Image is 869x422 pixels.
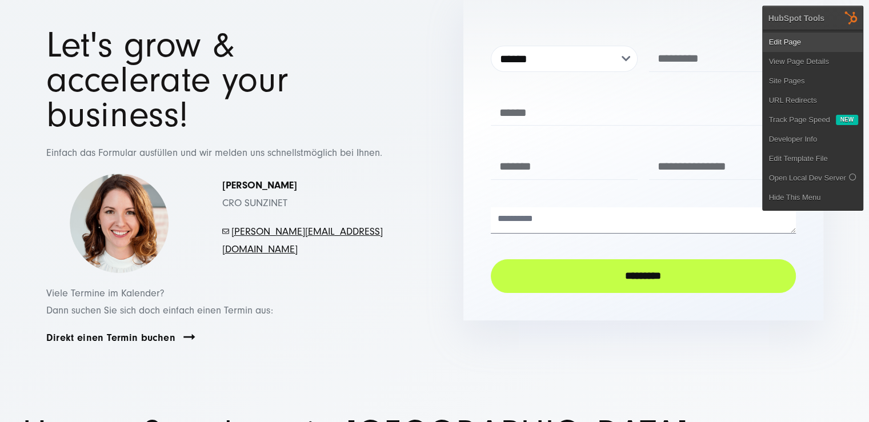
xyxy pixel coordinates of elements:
[229,226,231,238] span: -
[763,33,863,52] a: Edit Page
[222,179,297,191] strong: [PERSON_NAME]
[69,174,169,274] img: Simona-kontakt-page-picture
[763,149,863,168] a: Edit Template File
[836,115,858,125] div: New
[46,331,175,344] a: Direkt einen Termin buchen
[763,52,863,71] a: View Page Details
[763,91,863,110] a: URL Redirects
[762,6,863,211] div: HubSpot Tools Edit PageView Page DetailsSite PagesURL Redirects Track Page Speed New Developer In...
[839,6,863,30] img: HubSpot Tools Menu Toggle
[222,177,383,212] p: CRO SUNZINET
[763,188,863,207] a: Hide This Menu
[763,168,863,188] a: Open Local Dev Server
[222,226,383,255] a: [PERSON_NAME][EMAIL_ADDRESS][DOMAIN_NAME]
[763,130,863,149] a: Developer Info
[763,110,835,130] a: Track Page Speed
[768,13,824,23] div: HubSpot Tools
[46,25,289,135] span: Let's grow & accelerate your business!
[46,147,382,159] span: Einfach das Formular ausfüllen und wir melden uns schnellstmöglich bei Ihnen.
[763,71,863,91] a: Site Pages
[46,287,273,317] span: Viele Termine im Kalender? Dann suchen Sie sich doch einfach einen Termin aus:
